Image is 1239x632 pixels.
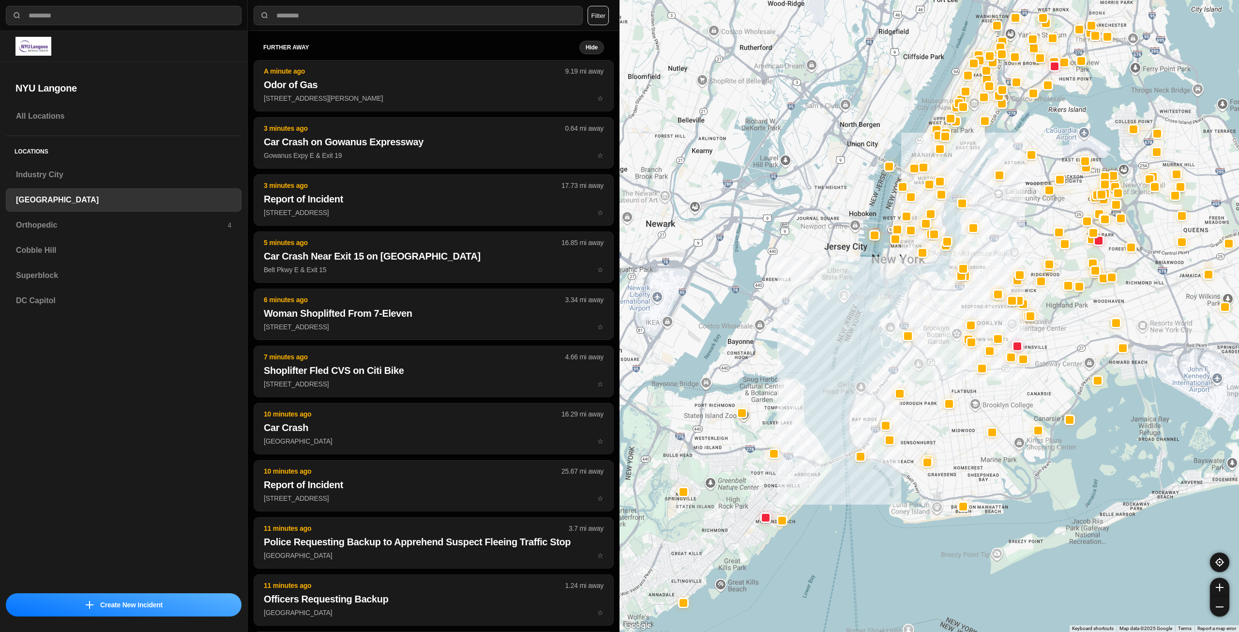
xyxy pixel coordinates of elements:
a: 3 minutes ago0.64 mi awayCar Crash on Gowanus ExpresswayGowanus Expy E & Exit 19star [254,151,614,159]
a: Report a map error [1197,626,1236,631]
button: iconCreate New Incident [6,593,242,617]
a: 11 minutes ago3.7 mi awayPolice Requesting Backup to Apprehend Suspect Fleeing Traffic Stop[GEOGR... [254,551,614,559]
h3: DC Capitol [16,295,231,307]
span: star [597,323,604,331]
p: [STREET_ADDRESS] [264,379,604,389]
a: 3 minutes ago17.73 mi awayReport of Incident[STREET_ADDRESS]star [254,208,614,216]
h3: All Locations [16,110,231,122]
button: 3 minutes ago0.64 mi awayCar Crash on Gowanus ExpresswayGowanus Expy E & Exit 19star [254,117,614,169]
button: 3 minutes ago17.73 mi awayReport of Incident[STREET_ADDRESS]star [254,174,614,226]
img: search [12,11,22,20]
h2: Car Crash Near Exit 15 on [GEOGRAPHIC_DATA] [264,249,604,263]
button: 10 minutes ago16.29 mi awayCar Crash[GEOGRAPHIC_DATA]star [254,403,614,454]
h3: Orthopedic [16,219,227,231]
h2: Report of Incident [264,478,604,492]
img: zoom-in [1216,584,1224,591]
a: 6 minutes ago3.34 mi awayWoman Shoplifted From 7-Eleven[STREET_ADDRESS]star [254,323,614,331]
h2: Car Crash on Gowanus Expressway [264,135,604,149]
p: 0.64 mi away [565,123,604,133]
p: [STREET_ADDRESS] [264,322,604,332]
button: Hide [579,41,604,54]
p: 6 minutes ago [264,295,565,305]
p: [GEOGRAPHIC_DATA] [264,608,604,617]
p: 10 minutes ago [264,409,561,419]
h2: Shoplifter Fled CVS on Citi Bike [264,364,604,377]
p: Gowanus Expy E & Exit 19 [264,151,604,160]
button: zoom-out [1210,597,1229,617]
p: [STREET_ADDRESS] [264,493,604,503]
h3: Industry City [16,169,231,181]
h3: Cobble Hill [16,245,231,256]
p: 4 [227,220,231,230]
h5: Locations [6,136,242,163]
a: A minute ago9.19 mi awayOdor of Gas[STREET_ADDRESS][PERSON_NAME]star [254,94,614,102]
p: 16.29 mi away [561,409,604,419]
p: 16.85 mi away [561,238,604,247]
p: 3 minutes ago [264,123,565,133]
h3: [GEOGRAPHIC_DATA] [16,194,231,206]
h2: Report of Incident [264,192,604,206]
a: 10 minutes ago25.67 mi awayReport of Incident[STREET_ADDRESS]star [254,494,614,502]
p: [GEOGRAPHIC_DATA] [264,551,604,560]
span: star [597,437,604,445]
a: 7 minutes ago4.66 mi awayShoplifter Fled CVS on Citi Bike[STREET_ADDRESS]star [254,380,614,388]
a: All Locations [6,105,242,128]
button: A minute ago9.19 mi awayOdor of Gas[STREET_ADDRESS][PERSON_NAME]star [254,60,614,111]
span: star [597,94,604,102]
button: zoom-in [1210,578,1229,597]
span: star [597,209,604,216]
span: star [597,609,604,617]
p: [STREET_ADDRESS] [264,208,604,217]
span: star [597,494,604,502]
p: 11 minutes ago [264,524,569,533]
h2: Woman Shoplifted From 7-Eleven [264,307,604,320]
img: recenter [1215,558,1224,567]
p: 11 minutes ago [264,581,565,590]
p: 3.34 mi away [565,295,604,305]
p: 9.19 mi away [565,66,604,76]
small: Hide [586,44,598,51]
button: 11 minutes ago3.7 mi awayPolice Requesting Backup to Apprehend Suspect Fleeing Traffic Stop[GEOGR... [254,517,614,569]
p: 1.24 mi away [565,581,604,590]
button: 6 minutes ago3.34 mi awayWoman Shoplifted From 7-Eleven[STREET_ADDRESS]star [254,289,614,340]
p: 10 minutes ago [264,466,561,476]
button: 10 minutes ago25.67 mi awayReport of Incident[STREET_ADDRESS]star [254,460,614,511]
button: 7 minutes ago4.66 mi awayShoplifter Fled CVS on Citi Bike[STREET_ADDRESS]star [254,346,614,397]
h2: Officers Requesting Backup [264,592,604,606]
a: Open this area in Google Maps (opens a new window) [622,619,654,632]
button: Keyboard shortcuts [1072,625,1114,632]
a: DC Capitol [6,289,242,312]
p: [STREET_ADDRESS][PERSON_NAME] [264,93,604,103]
img: zoom-out [1216,603,1224,611]
a: Industry City [6,163,242,186]
button: recenter [1210,553,1229,572]
button: Filter [588,6,609,25]
a: Orthopedic4 [6,214,242,237]
p: 5 minutes ago [264,238,561,247]
p: Create New Incident [100,600,163,610]
img: icon [86,601,93,609]
a: 11 minutes ago1.24 mi awayOfficers Requesting Backup[GEOGRAPHIC_DATA]star [254,608,614,617]
span: star [597,380,604,388]
p: 3.7 mi away [569,524,604,533]
p: 3 minutes ago [264,181,561,190]
p: 4.66 mi away [565,352,604,362]
p: 17.73 mi away [561,181,604,190]
p: 7 minutes ago [264,352,565,362]
span: star [597,266,604,274]
h3: Superblock [16,270,231,281]
img: Google [622,619,654,632]
a: Terms (opens in new tab) [1178,626,1192,631]
a: Cobble Hill [6,239,242,262]
h2: NYU Langone [15,81,232,95]
button: 5 minutes ago16.85 mi awayCar Crash Near Exit 15 on [GEOGRAPHIC_DATA]Belt Pkwy E & Exit 15star [254,231,614,283]
a: 5 minutes ago16.85 mi awayCar Crash Near Exit 15 on [GEOGRAPHIC_DATA]Belt Pkwy E & Exit 15star [254,265,614,274]
span: star [597,552,604,559]
a: [GEOGRAPHIC_DATA] [6,188,242,212]
h2: Police Requesting Backup to Apprehend Suspect Fleeing Traffic Stop [264,535,604,549]
p: A minute ago [264,66,565,76]
h2: Car Crash [264,421,604,434]
a: Superblock [6,264,242,287]
span: Map data ©2025 Google [1119,626,1172,631]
